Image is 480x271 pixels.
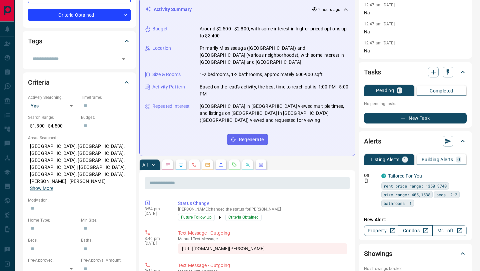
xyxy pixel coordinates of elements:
p: Home Type: [28,217,78,223]
h2: Tags [28,36,42,46]
h2: Tasks [364,67,381,77]
p: Timeframe: [81,94,131,100]
p: $1,500 - $4,500 [28,120,78,131]
a: Property [364,225,398,236]
p: Primarily Mississauga ([GEOGRAPHIC_DATA]) and [GEOGRAPHIC_DATA] (various neighborhoods), with som... [200,45,350,66]
svg: Agent Actions [258,162,264,168]
div: Criteria Obtained [28,9,131,21]
p: Text Message [178,237,347,241]
p: Search Range: [28,114,78,120]
div: Criteria [28,74,131,90]
p: [GEOGRAPHIC_DATA] in [GEOGRAPHIC_DATA] viewed multiple times, and listings on [GEOGRAPHIC_DATA] i... [200,103,350,124]
p: No pending tasks [364,99,467,109]
p: [DATE] [145,241,168,246]
p: 3:46 pm [145,236,168,241]
p: All [142,163,148,167]
p: Repeated Interest [152,103,190,110]
p: Motivation: [28,197,131,203]
span: Criteria Obtained [228,214,259,221]
p: Na [364,28,467,35]
svg: Listing Alerts [218,162,224,168]
p: [GEOGRAPHIC_DATA], [GEOGRAPHIC_DATA], [GEOGRAPHIC_DATA], [GEOGRAPHIC_DATA], [GEOGRAPHIC_DATA], [G... [28,141,131,194]
p: 12:47 am [DATE] [364,41,395,45]
span: bathrooms: 1 [384,200,412,207]
button: Open [119,54,128,64]
p: Actively Searching: [28,94,78,100]
a: Mr.Loft [432,225,467,236]
p: 0 [457,157,460,162]
div: [URL][DOMAIN_NAME][PERSON_NAME] [178,243,347,254]
h2: Alerts [364,136,381,147]
div: Yes [28,100,78,111]
svg: Calls [192,162,197,168]
button: New Task [364,113,467,123]
p: 0 [398,88,401,93]
p: New Alert: [364,216,467,223]
a: Tailored For You [388,173,422,179]
div: Showings [364,246,467,262]
p: Completed [430,88,453,93]
p: Na [364,47,467,54]
h2: Showings [364,248,392,259]
p: Areas Searched: [28,135,131,141]
svg: Notes [165,162,170,168]
span: rent price range: 1350,3740 [384,183,447,189]
button: Regenerate [227,134,268,145]
p: Pending [376,88,394,93]
p: [PERSON_NAME] changed the status for [PERSON_NAME] [178,207,347,212]
span: manual [178,237,192,241]
p: Building Alerts [422,157,453,162]
p: 2 hours ago [318,7,340,13]
span: size range: 405,1538 [384,191,430,198]
svg: Emails [205,162,210,168]
p: Around $2,500 - $2,800, with some interest in higher-priced options up to $3,400 [200,25,350,39]
div: Tags [28,33,131,49]
a: Condos [398,225,432,236]
div: condos.ca [381,174,386,178]
span: beds: 2-2 [436,191,457,198]
p: Activity Pattern [152,83,185,90]
p: Size & Rooms [152,71,181,78]
span: Future Follow Up [181,214,212,221]
p: Budget: [81,114,131,120]
div: Activity Summary2 hours ago [145,3,350,16]
p: Location [152,45,171,52]
svg: Opportunities [245,162,250,168]
p: Min Size: [81,217,131,223]
h2: Criteria [28,77,50,88]
p: Off [364,173,377,179]
p: 3:54 pm [145,207,168,211]
p: Based on the lead's activity, the best time to reach out is: 1:00 PM - 5:00 PM [200,83,350,97]
p: Listing Alerts [371,157,400,162]
p: Activity Summary [154,6,192,13]
p: Text Message - Outgoing [178,262,347,269]
div: Alerts [364,133,467,149]
p: Budget [152,25,168,32]
p: 12:47 am [DATE] [364,22,395,26]
p: Beds: [28,237,78,243]
p: [DATE] [145,211,168,216]
svg: Lead Browsing Activity [178,162,184,168]
p: Pre-Approved: [28,257,78,263]
svg: Push Notification Only [364,179,369,183]
button: Show More [30,185,53,192]
p: Na [364,9,467,16]
p: 1 [404,157,406,162]
p: 12:47 am [DATE] [364,3,395,7]
p: Pre-Approval Amount: [81,257,131,263]
p: Status Change [178,200,347,207]
p: Baths: [81,237,131,243]
p: Text Message - Outgoing [178,230,347,237]
svg: Requests [232,162,237,168]
div: Tasks [364,64,467,80]
p: 1-2 bedrooms, 1-2 bathrooms, approximately 600-900 sqft [200,71,323,78]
